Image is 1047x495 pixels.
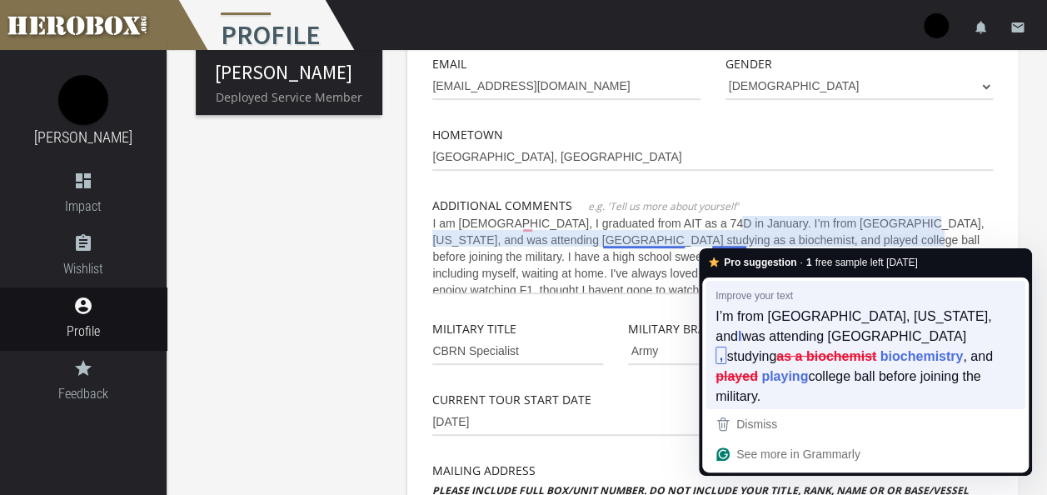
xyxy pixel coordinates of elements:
a: [PERSON_NAME] [34,128,132,146]
input: MM-DD-YYYY [432,409,700,436]
label: Military Branch [628,319,730,338]
i: notifications [974,20,989,35]
label: Military Title [432,319,516,338]
i: account_circle [73,296,93,316]
label: Additional Comments [432,196,572,215]
span: e.g. 'Tell us more about yourself' [588,199,739,213]
label: Hometown [432,125,503,144]
img: user-image [924,13,949,38]
p: Deployed Service Member [196,87,382,107]
textarea: To enrich screen reader interactions, please activate Accessibility in Grammarly extension settings [432,216,993,294]
i: email [1010,20,1025,35]
label: Current Tour Start Date [432,390,591,409]
a: [PERSON_NAME] [215,60,352,84]
img: image [58,75,108,125]
label: Email [432,54,466,73]
label: Gender [725,54,772,73]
